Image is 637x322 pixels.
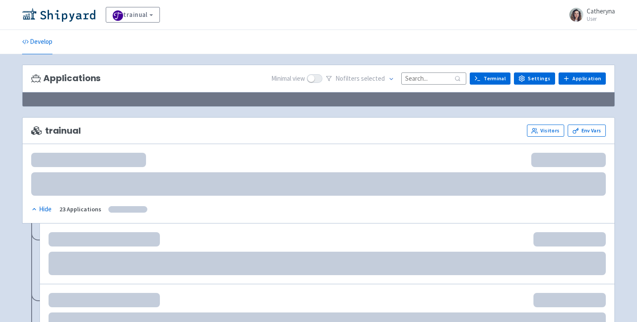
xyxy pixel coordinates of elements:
[59,204,101,214] div: 23 Applications
[31,126,81,136] span: trainual
[470,72,510,85] a: Terminal
[31,73,101,83] h3: Applications
[361,74,385,82] span: selected
[335,74,385,84] span: No filter s
[106,7,160,23] a: trainual
[564,8,615,22] a: Catheryna User
[31,204,52,214] button: Hide
[568,125,606,137] a: Env Vars
[514,72,555,85] a: Settings
[22,30,52,54] a: Develop
[587,16,615,22] small: User
[271,74,305,84] span: Minimal view
[587,7,615,15] span: Catheryna
[22,8,95,22] img: Shipyard logo
[559,72,606,85] a: Application
[401,72,466,84] input: Search...
[527,125,564,137] a: Visitors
